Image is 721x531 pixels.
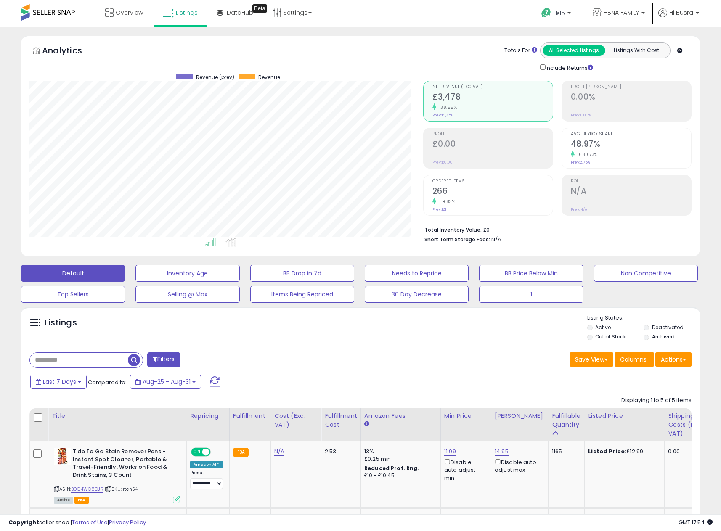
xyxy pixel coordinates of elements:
button: Non Competitive [594,265,698,282]
label: Active [595,324,611,331]
div: Displaying 1 to 5 of 5 items [621,396,692,404]
label: Deactivated [652,324,684,331]
h2: 0.00% [571,92,691,103]
span: FBA [74,497,89,504]
h5: Analytics [42,45,98,58]
small: Prev: 121 [432,207,446,212]
b: Reduced Prof. Rng. [364,465,419,472]
div: Cost (Exc. VAT) [274,412,318,429]
span: Aug-25 - Aug-31 [143,378,191,386]
span: Columns [620,355,647,364]
span: Avg. Buybox Share [571,132,691,137]
h2: £0.00 [432,139,553,151]
button: 1 [479,286,583,303]
div: seller snap | | [8,519,146,527]
span: ROI [571,179,691,184]
a: N/A [274,447,284,456]
div: 1165 [552,448,578,455]
div: Preset: [190,470,223,489]
h2: £3,478 [432,92,553,103]
small: 119.83% [436,198,456,205]
span: Listings [176,8,198,17]
div: [PERSON_NAME] [495,412,545,420]
span: Overview [116,8,143,17]
span: Profit [PERSON_NAME] [571,85,691,90]
small: Prev: £0.00 [432,160,453,165]
span: Revenue (prev) [196,74,234,81]
small: Prev: N/A [571,207,587,212]
a: Hi Busra [658,8,699,27]
button: 30 Day Decrease [365,286,469,303]
small: 138.55% [436,104,457,111]
button: Listings With Cost [605,45,668,56]
button: Aug-25 - Aug-31 [130,375,201,389]
label: Out of Stock [595,333,626,340]
a: Help [535,1,579,27]
strong: Copyright [8,518,39,526]
div: £10 - £10.45 [364,472,434,479]
h2: 48.97% [571,139,691,151]
div: ASIN: [54,448,180,502]
div: Repricing [190,412,226,420]
a: Terms of Use [72,518,108,526]
div: Tooltip anchor [252,4,267,13]
a: B0C4WC8QJR [71,486,103,493]
div: Amazon AI * [190,461,223,468]
div: £12.99 [588,448,658,455]
div: Amazon Fees [364,412,437,420]
span: Compared to: [88,378,127,386]
span: Hi Busra [669,8,693,17]
small: Prev: £1,458 [432,113,453,118]
span: ON [192,449,202,456]
span: HBNA FAMILY [604,8,639,17]
button: Save View [570,352,613,367]
i: Get Help [541,8,551,18]
span: OFF [209,449,223,456]
h2: N/A [571,186,691,198]
label: Archived [652,333,675,340]
div: Fulfillable Quantity [552,412,581,429]
div: 0.00 [668,448,708,455]
small: FBA [233,448,249,457]
span: 2025-09-9 17:54 GMT [679,518,713,526]
span: DataHub [227,8,253,17]
button: Selling @ Max [135,286,239,303]
div: £0.25 min [364,455,434,463]
div: Min Price [444,412,488,420]
span: Help [554,10,565,17]
div: Fulfillment Cost [325,412,357,429]
b: Total Inventory Value: [424,226,482,233]
small: Prev: 2.75% [571,160,590,165]
span: Revenue [258,74,280,81]
div: Shipping Costs (Exc. VAT) [668,412,711,438]
span: All listings currently available for purchase on Amazon [54,497,73,504]
div: Disable auto adjust max [495,457,542,474]
span: Profit [432,132,553,137]
a: Privacy Policy [109,518,146,526]
button: All Selected Listings [543,45,605,56]
button: Last 7 Days [30,375,87,389]
b: Tide To Go Stain Remover Pens - Instant Spot Cleaner, Portable & Travel-Friendly, Works on Food &... [73,448,175,481]
div: Disable auto adjust min [444,457,485,482]
button: Top Sellers [21,286,125,303]
p: Listing States: [587,314,700,322]
li: £0 [424,224,685,234]
button: Filters [147,352,180,367]
span: Last 7 Days [43,378,76,386]
span: Net Revenue (Exc. VAT) [432,85,553,90]
span: Ordered Items [432,179,553,184]
img: 51nsxdKDmUL._SL40_.jpg [54,448,71,465]
small: Amazon Fees. [364,420,369,428]
div: 2.53 [325,448,354,455]
b: Listed Price: [588,447,626,455]
button: Default [21,265,125,282]
h5: Listings [45,317,77,329]
div: Include Returns [534,63,603,72]
small: Prev: 0.00% [571,113,591,118]
div: Listed Price [588,412,661,420]
div: 13% [364,448,434,455]
small: 1680.73% [575,151,598,158]
button: BB Drop in 7d [250,265,354,282]
button: BB Price Below Min [479,265,583,282]
button: Items Being Repriced [250,286,354,303]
